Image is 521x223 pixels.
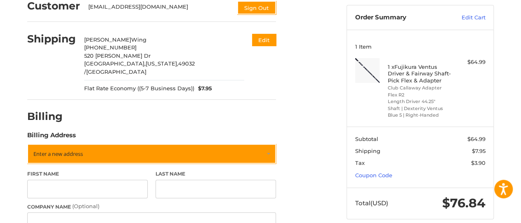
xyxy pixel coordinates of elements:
button: Edit [252,34,276,46]
a: Edit Cart [444,14,486,22]
small: (Optional) [72,203,99,209]
span: $7.95 [472,148,486,154]
span: Wing [131,36,146,43]
li: Flex R2 [388,92,451,99]
span: [PERSON_NAME] [84,36,131,43]
label: Last Name [156,170,276,178]
span: [US_STATE], [146,60,178,67]
h4: 1 x Fujikura Ventus Driver & Fairway Shaft- Pick Flex & Adapter [388,63,451,84]
span: Tax [355,160,365,166]
div: [EMAIL_ADDRESS][DOMAIN_NAME] [88,3,229,14]
h3: 1 Item [355,43,486,50]
span: $64.99 [467,136,486,142]
span: Flat Rate Economy ((5-7 Business Days)) [84,85,194,93]
span: $7.95 [194,85,212,93]
a: Enter or select a different address [27,144,276,164]
h2: Shipping [27,33,76,45]
span: [GEOGRAPHIC_DATA], [84,60,146,67]
span: [PHONE_NUMBER] [84,44,137,51]
li: Length Driver 44.25" [388,98,451,105]
span: Enter a new address [33,150,83,157]
span: [GEOGRAPHIC_DATA] [86,68,146,75]
span: Subtotal [355,136,378,142]
h2: Billing [27,110,75,123]
span: $3.90 [471,160,486,166]
span: 49032 / [84,60,195,75]
div: $64.99 [453,58,486,66]
h3: Order Summary [355,14,444,22]
li: Shaft | Dexterity Ventus Blue 5 | Right-Handed [388,105,451,119]
legend: Billing Address [27,131,76,144]
li: Club Callaway Adapter [388,85,451,92]
label: First Name [27,170,148,178]
span: 520 [PERSON_NAME] Dr [84,52,151,59]
span: Shipping [355,148,380,154]
label: Company Name [27,202,276,211]
button: Sign Out [237,1,276,14]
